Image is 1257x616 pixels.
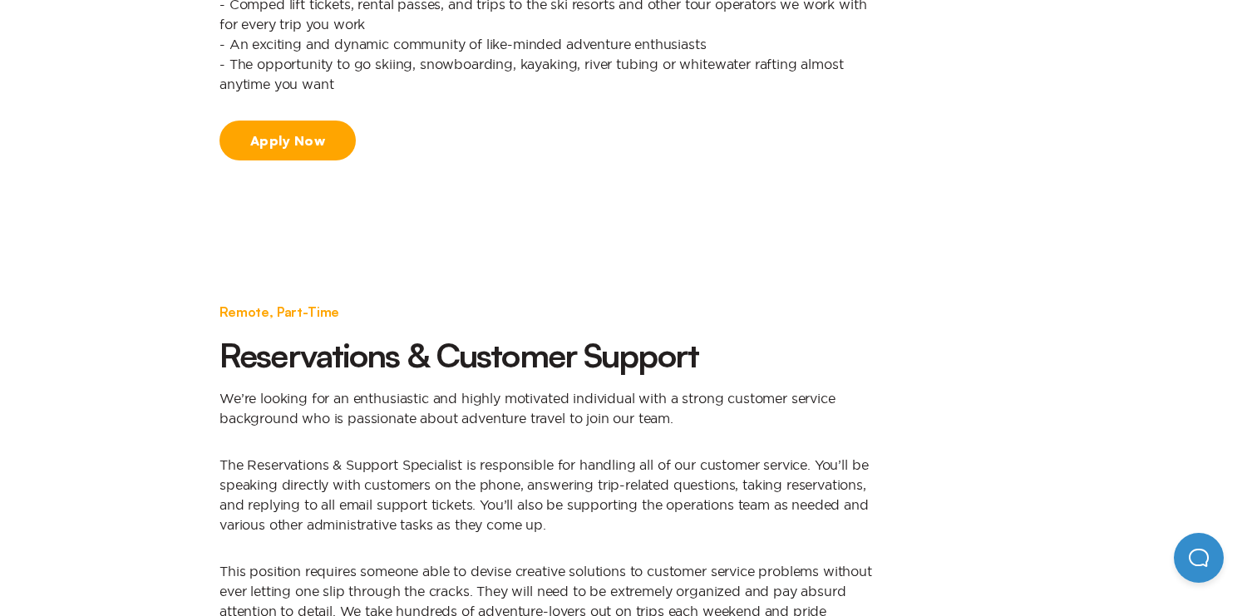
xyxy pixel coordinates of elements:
[219,455,885,535] p: The Reservations & Support Specialist is responsible for handling all of our customer service. Yo...
[219,335,885,375] h2: Reservations & Customer Support
[219,302,885,322] div: Remote, Part-Time
[219,388,885,428] p: We’re looking for an enthusiastic and highly motivated individual with a strong customer service ...
[1174,533,1224,583] iframe: Help Scout Beacon - Open
[219,121,356,160] a: Apply Now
